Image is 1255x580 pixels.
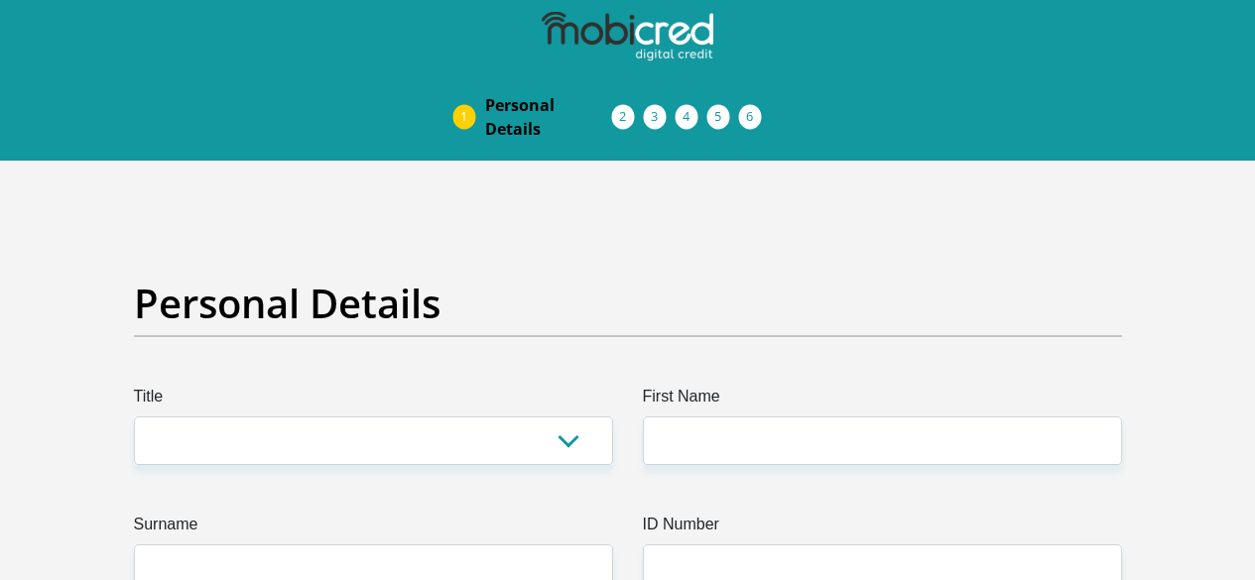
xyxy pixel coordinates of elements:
label: Surname [134,513,613,544]
label: ID Number [643,513,1122,544]
input: First Name [643,416,1122,465]
label: Title [134,385,613,416]
img: mobicred logo [542,12,712,61]
span: Personal Details [485,93,612,141]
a: PersonalDetails [469,85,628,149]
h2: Personal Details [134,280,1122,327]
label: First Name [643,385,1122,416]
